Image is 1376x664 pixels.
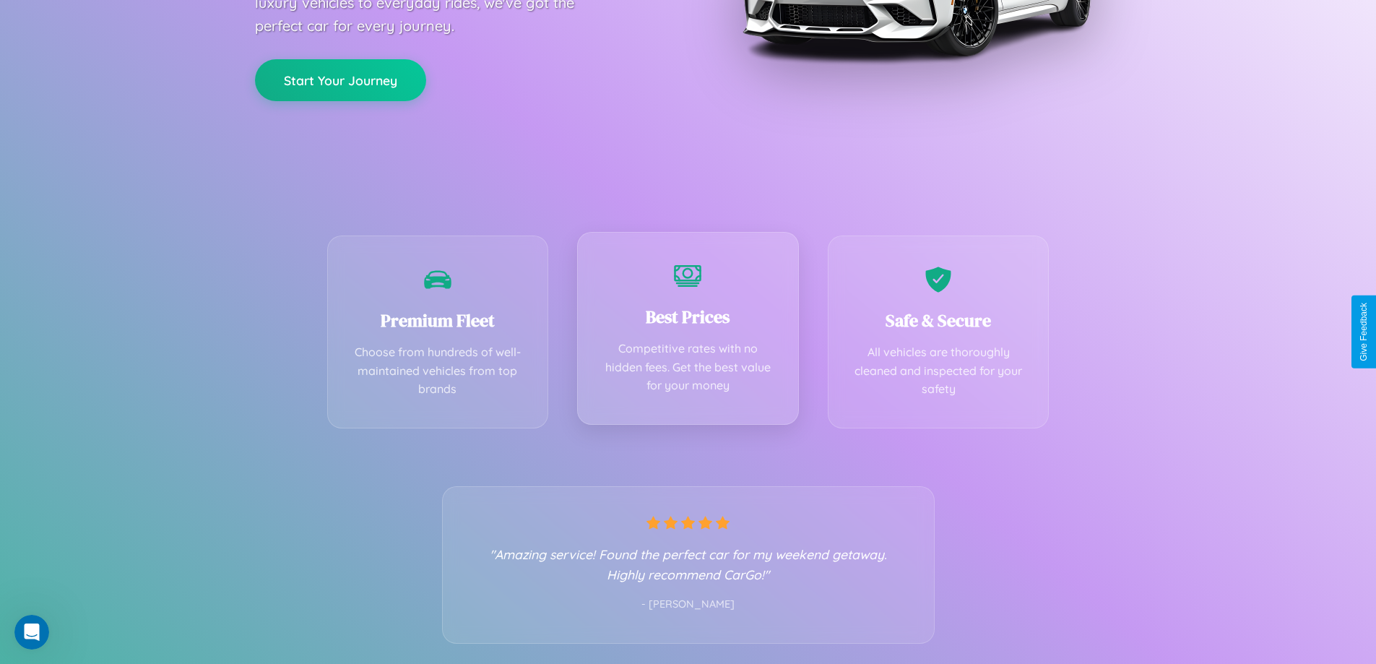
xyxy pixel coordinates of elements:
p: "Amazing service! Found the perfect car for my weekend getaway. Highly recommend CarGo!" [472,544,905,585]
h3: Best Prices [600,305,776,329]
h3: Safe & Secure [850,309,1027,332]
p: Competitive rates with no hidden fees. Get the best value for your money [600,340,776,395]
p: All vehicles are thoroughly cleaned and inspected for your safety [850,343,1027,399]
h3: Premium Fleet [350,309,527,332]
p: - [PERSON_NAME] [472,595,905,614]
p: Choose from hundreds of well-maintained vehicles from top brands [350,343,527,399]
div: Give Feedback [1359,303,1369,361]
iframe: Intercom live chat [14,615,49,650]
button: Start Your Journey [255,59,426,101]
